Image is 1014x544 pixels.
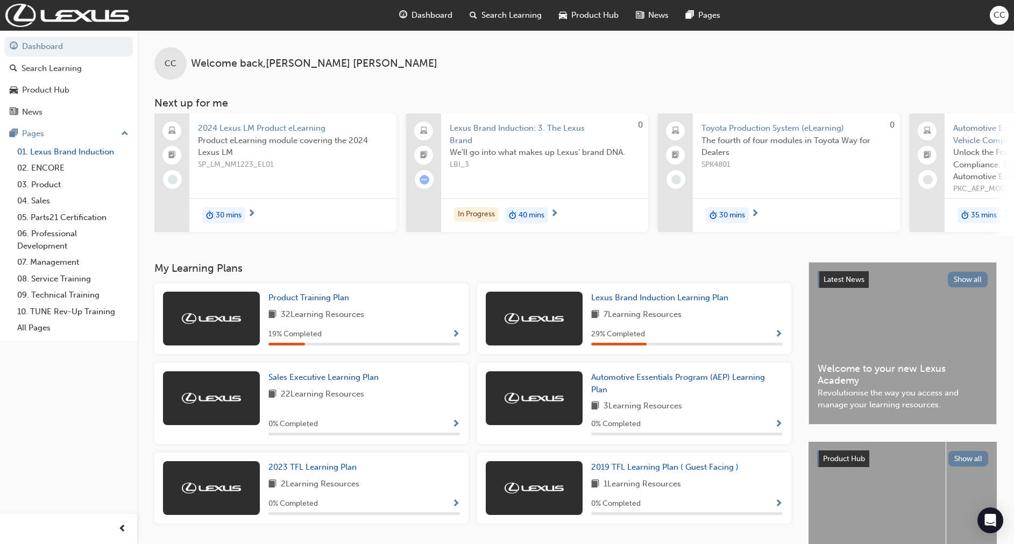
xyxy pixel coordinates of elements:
[168,149,176,163] span: booktick-icon
[519,209,544,222] span: 40 mins
[191,58,437,70] span: Welcome back , [PERSON_NAME] [PERSON_NAME]
[268,292,353,304] a: Product Training Plan
[775,328,783,341] button: Show Progress
[591,293,728,302] span: Lexus Brand Induction Learning Plan
[1003,209,1011,219] span: next-icon
[604,308,682,322] span: 7 Learning Resources
[701,135,891,159] span: The fourth of four modules in Toyota Way for Dealers
[818,387,988,411] span: Revolutionise the way you access and manage your learning resources.
[824,275,864,284] span: Latest News
[775,497,783,511] button: Show Progress
[168,175,178,185] span: learningRecordVerb_NONE-icon
[672,149,679,163] span: booktick-icon
[775,420,783,429] span: Show Progress
[775,418,783,431] button: Show Progress
[22,128,44,140] div: Pages
[10,108,18,117] span: news-icon
[198,135,388,159] span: Product eLearning module covering the 2024 Lexus LM
[450,159,640,171] span: LBI_3
[505,483,564,493] img: Trak
[268,372,379,382] span: Sales Executive Learning Plan
[505,393,564,404] img: Trak
[4,102,133,122] a: News
[686,9,694,22] span: pages-icon
[420,149,428,163] span: booktick-icon
[154,262,791,274] h3: My Learning Plans
[268,478,276,491] span: book-icon
[154,114,396,232] a: 2024 Lexus LM Product eLearningProduct eLearning module covering the 2024 Lexus LMSP_LM_NM1223_EL...
[591,418,641,430] span: 0 % Completed
[13,287,133,303] a: 09. Technical Training
[818,363,988,387] span: Welcome to your new Lexus Academy
[591,328,645,341] span: 29 % Completed
[817,450,988,468] a: Product HubShow all
[137,97,1014,109] h3: Next up for me
[13,254,133,271] a: 07. Management
[559,9,567,22] span: car-icon
[13,176,133,193] a: 03. Product
[571,9,619,22] span: Product Hub
[677,4,729,26] a: pages-iconPages
[450,146,640,159] span: We’ll go into what makes up Lexus’ brand DNA.
[775,330,783,340] span: Show Progress
[701,159,891,171] span: SPK4801
[198,122,388,135] span: 2024 Lexus LM Product eLearning
[13,225,133,254] a: 06. Professional Development
[948,451,989,467] button: Show all
[591,461,743,474] a: 2019 TFL Learning Plan ( Guest Facing )
[710,208,717,222] span: duration-icon
[591,371,783,395] a: Automotive Essentials Program (AEP) Learning Plan
[591,308,599,322] span: book-icon
[454,207,499,222] div: In Progress
[550,209,558,219] span: next-icon
[550,4,627,26] a: car-iconProduct Hub
[168,124,176,138] span: laptop-icon
[823,454,865,463] span: Product Hub
[13,193,133,209] a: 04. Sales
[591,292,733,304] a: Lexus Brand Induction Learning Plan
[182,393,241,404] img: Trak
[719,209,745,222] span: 30 mins
[452,497,460,511] button: Show Progress
[182,313,241,324] img: Trak
[281,388,364,401] span: 22 Learning Resources
[948,272,988,287] button: Show all
[412,9,452,22] span: Dashboard
[399,9,407,22] span: guage-icon
[818,271,988,288] a: Latest NewsShow all
[5,4,129,27] a: Trak
[452,418,460,431] button: Show Progress
[22,62,82,75] div: Search Learning
[391,4,461,26] a: guage-iconDashboard
[268,418,318,430] span: 0 % Completed
[198,159,388,171] span: SP_LM_NM1223_EL01
[990,6,1009,25] button: CC
[4,34,133,124] button: DashboardSearch LearningProduct HubNews
[923,175,933,185] span: learningRecordVerb_NONE-icon
[698,9,720,22] span: Pages
[4,59,133,79] a: Search Learning
[22,106,42,118] div: News
[452,330,460,340] span: Show Progress
[994,9,1005,22] span: CC
[406,114,648,232] a: 0Lexus Brand Induction: 3. The Lexus BrandWe’ll go into what makes up Lexus’ brand DNA.LBI_3In Pr...
[809,262,997,425] a: Latest NewsShow allWelcome to your new Lexus AcademyRevolutionise the way you access and manage y...
[672,124,679,138] span: laptop-icon
[658,114,900,232] a: 0Toyota Production System (eLearning)The fourth of four modules in Toyota Way for DealersSPK4801d...
[268,461,361,474] a: 2023 TFL Learning Plan
[961,208,969,222] span: duration-icon
[10,64,17,74] span: search-icon
[216,209,242,222] span: 30 mins
[4,80,133,100] a: Product Hub
[182,483,241,493] img: Trak
[604,478,681,491] span: 1 Learning Resources
[751,209,759,219] span: next-icon
[636,9,644,22] span: news-icon
[627,4,677,26] a: news-iconNews
[470,9,477,22] span: search-icon
[4,124,133,144] button: Pages
[268,498,318,510] span: 0 % Completed
[13,209,133,226] a: 05. Parts21 Certification
[591,400,599,413] span: book-icon
[268,388,276,401] span: book-icon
